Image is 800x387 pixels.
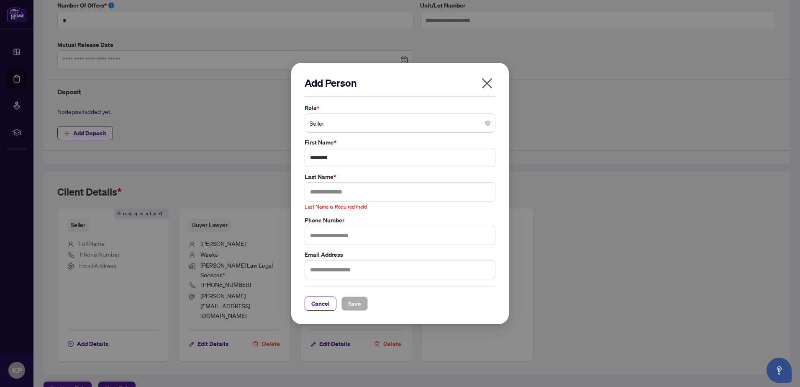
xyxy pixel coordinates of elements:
[305,216,495,225] label: Phone Number
[341,297,368,311] button: Save
[305,204,367,210] span: Last Name is Required Field
[480,77,494,90] span: close
[311,297,330,310] span: Cancel
[767,358,792,383] button: Open asap
[305,172,495,181] label: Last Name
[305,250,495,259] label: Email Address
[485,121,490,126] span: close-circle
[310,115,490,131] span: Seller
[305,138,495,147] label: First Name
[305,297,336,311] button: Cancel
[305,103,495,113] label: Role
[305,76,495,90] h2: Add Person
